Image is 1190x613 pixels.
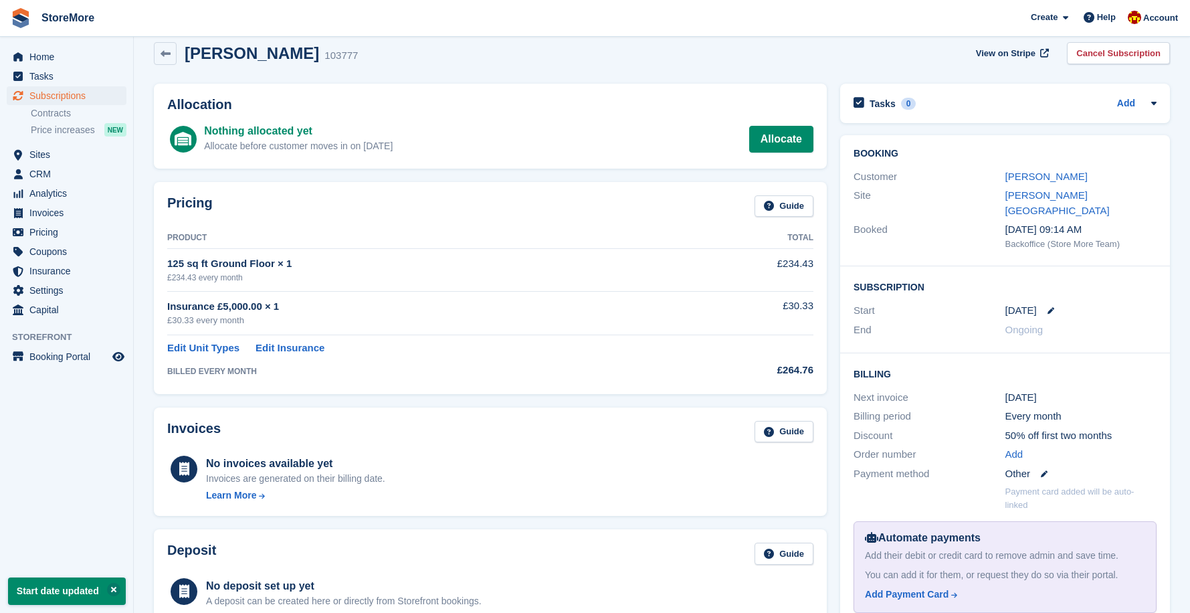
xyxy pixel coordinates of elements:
[29,67,110,86] span: Tasks
[1005,485,1157,511] p: Payment card added will be auto-linked
[1005,303,1037,319] time: 2025-09-11 23:00:00 UTC
[7,242,126,261] a: menu
[31,124,95,137] span: Price increases
[7,145,126,164] a: menu
[7,184,126,203] a: menu
[854,280,1157,293] h2: Subscription
[1005,189,1110,216] a: [PERSON_NAME][GEOGRAPHIC_DATA]
[865,588,949,602] div: Add Payment Card
[7,300,126,319] a: menu
[1005,171,1088,182] a: [PERSON_NAME]
[865,549,1145,563] div: Add their debit or credit card to remove admin and save time.
[854,169,1005,185] div: Customer
[167,543,216,565] h2: Deposit
[854,447,1005,462] div: Order number
[1067,42,1170,64] a: Cancel Subscription
[29,48,110,66] span: Home
[29,86,110,105] span: Subscriptions
[1143,11,1178,25] span: Account
[7,86,126,105] a: menu
[167,314,692,327] div: £30.33 every month
[29,165,110,183] span: CRM
[870,98,896,110] h2: Tasks
[854,367,1157,380] h2: Billing
[11,8,31,28] img: stora-icon-8386f47178a22dfd0bd8f6a31ec36ba5ce8667c1dd55bd0f319d3a0aa187defe.svg
[7,203,126,222] a: menu
[7,262,126,280] a: menu
[854,149,1157,159] h2: Booking
[167,272,692,284] div: £234.43 every month
[854,409,1005,424] div: Billing period
[29,242,110,261] span: Coupons
[206,489,385,503] a: Learn More
[1097,11,1116,24] span: Help
[865,588,1140,602] a: Add Payment Card
[167,365,692,377] div: BILLED EVERY MONTH
[1005,324,1044,335] span: Ongoing
[1005,409,1157,424] div: Every month
[29,223,110,242] span: Pricing
[7,48,126,66] a: menu
[1128,11,1141,24] img: Store More Team
[755,421,813,443] a: Guide
[692,228,813,249] th: Total
[854,303,1005,319] div: Start
[167,97,813,112] h2: Allocation
[854,390,1005,406] div: Next invoice
[1005,390,1157,406] div: [DATE]
[692,249,813,291] td: £234.43
[104,123,126,137] div: NEW
[1005,447,1023,462] a: Add
[167,256,692,272] div: 125 sq ft Ground Floor × 1
[204,123,393,139] div: Nothing allocated yet
[854,323,1005,338] div: End
[167,341,239,356] a: Edit Unit Types
[324,48,358,64] div: 103777
[1005,466,1157,482] div: Other
[1005,222,1157,238] div: [DATE] 09:14 AM
[854,428,1005,444] div: Discount
[7,223,126,242] a: menu
[204,139,393,153] div: Allocate before customer moves in on [DATE]
[854,466,1005,482] div: Payment method
[749,126,813,153] a: Allocate
[1005,428,1157,444] div: 50% off first two months
[206,489,256,503] div: Learn More
[692,291,813,335] td: £30.33
[7,165,126,183] a: menu
[110,349,126,365] a: Preview store
[755,543,813,565] a: Guide
[29,347,110,366] span: Booking Portal
[29,203,110,222] span: Invoices
[854,188,1005,218] div: Site
[31,107,126,120] a: Contracts
[185,44,319,62] h2: [PERSON_NAME]
[865,530,1145,546] div: Automate payments
[206,594,482,608] p: A deposit can be created here or directly from Storefront bookings.
[1031,11,1058,24] span: Create
[7,67,126,86] a: menu
[755,195,813,217] a: Guide
[865,568,1145,582] div: You can add it for them, or request they do so via their portal.
[256,341,324,356] a: Edit Insurance
[29,145,110,164] span: Sites
[29,281,110,300] span: Settings
[854,222,1005,250] div: Booked
[976,47,1035,60] span: View on Stripe
[36,7,100,29] a: StoreMore
[971,42,1052,64] a: View on Stripe
[167,195,213,217] h2: Pricing
[29,262,110,280] span: Insurance
[7,347,126,366] a: menu
[206,456,385,472] div: No invoices available yet
[167,228,692,249] th: Product
[7,281,126,300] a: menu
[1117,96,1135,112] a: Add
[206,472,385,486] div: Invoices are generated on their billing date.
[31,122,126,137] a: Price increases NEW
[29,300,110,319] span: Capital
[206,578,482,594] div: No deposit set up yet
[12,331,133,344] span: Storefront
[167,421,221,443] h2: Invoices
[1005,238,1157,251] div: Backoffice (Store More Team)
